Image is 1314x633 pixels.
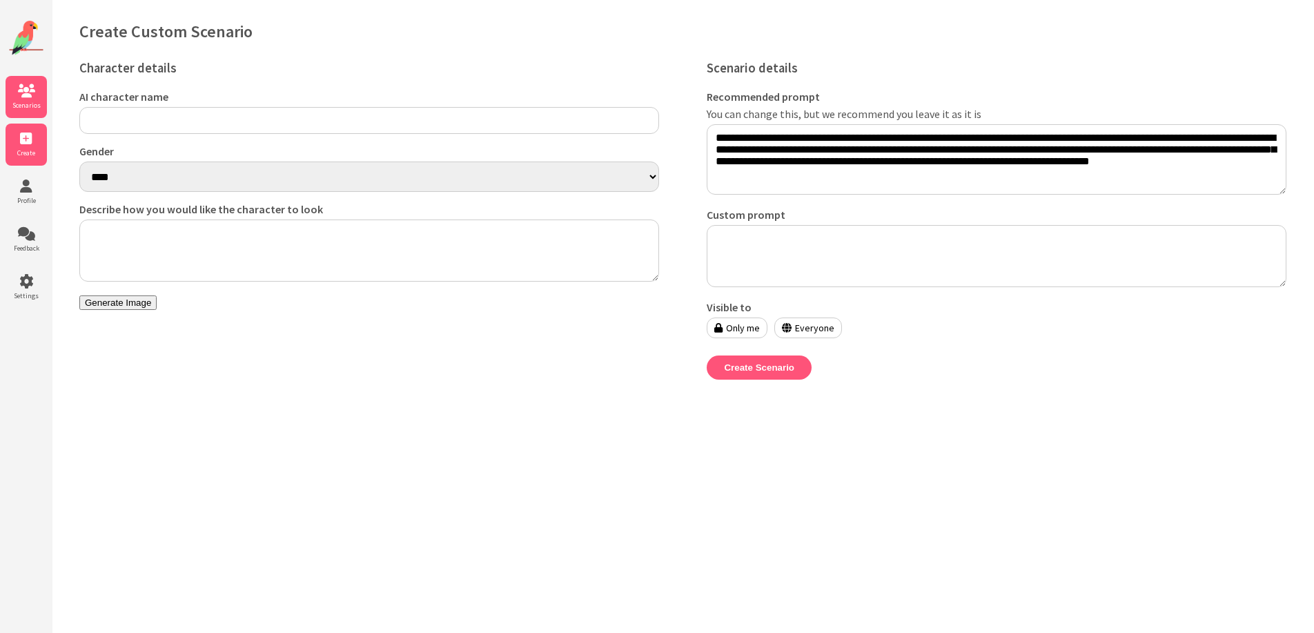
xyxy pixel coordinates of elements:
button: Generate Image [79,295,157,310]
h3: Scenario details [707,60,1286,76]
h3: Character details [79,60,659,76]
label: Visible to [707,300,1286,314]
label: Custom prompt [707,208,1286,222]
label: Recommended prompt [707,90,1286,104]
span: Feedback [6,244,47,253]
label: You can change this, but we recommend you leave it as it is [707,107,1286,121]
label: Describe how you would like the character to look [79,202,659,216]
img: Website Logo [9,21,43,55]
span: Settings [6,291,47,300]
span: Profile [6,196,47,205]
button: Create Scenario [707,356,812,380]
label: Only me [707,318,767,338]
h1: Create Custom Scenario [79,21,1286,42]
label: AI character name [79,90,659,104]
span: Create [6,148,47,157]
label: Gender [79,144,659,158]
label: Everyone [774,318,842,338]
span: Scenarios [6,101,47,110]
